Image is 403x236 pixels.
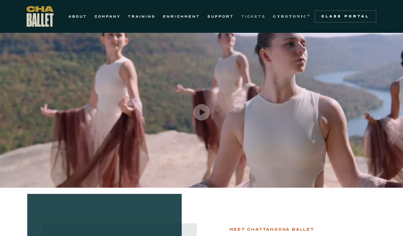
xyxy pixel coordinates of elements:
[163,13,200,20] a: ENRICHMENT
[273,13,311,20] a: GYROTONIC®
[94,13,120,20] a: COMPANY
[128,13,155,20] a: TRAINING
[318,14,373,19] div: Class Portal
[27,6,54,27] a: home
[68,13,87,20] a: ABOUT
[307,14,311,17] sup: ®
[229,226,314,233] div: Meet chattanooga ballet
[273,14,307,19] strong: GYROTONIC
[207,13,234,20] a: SUPPORT
[241,13,266,20] a: TICKETS
[314,10,376,23] a: Class Portal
